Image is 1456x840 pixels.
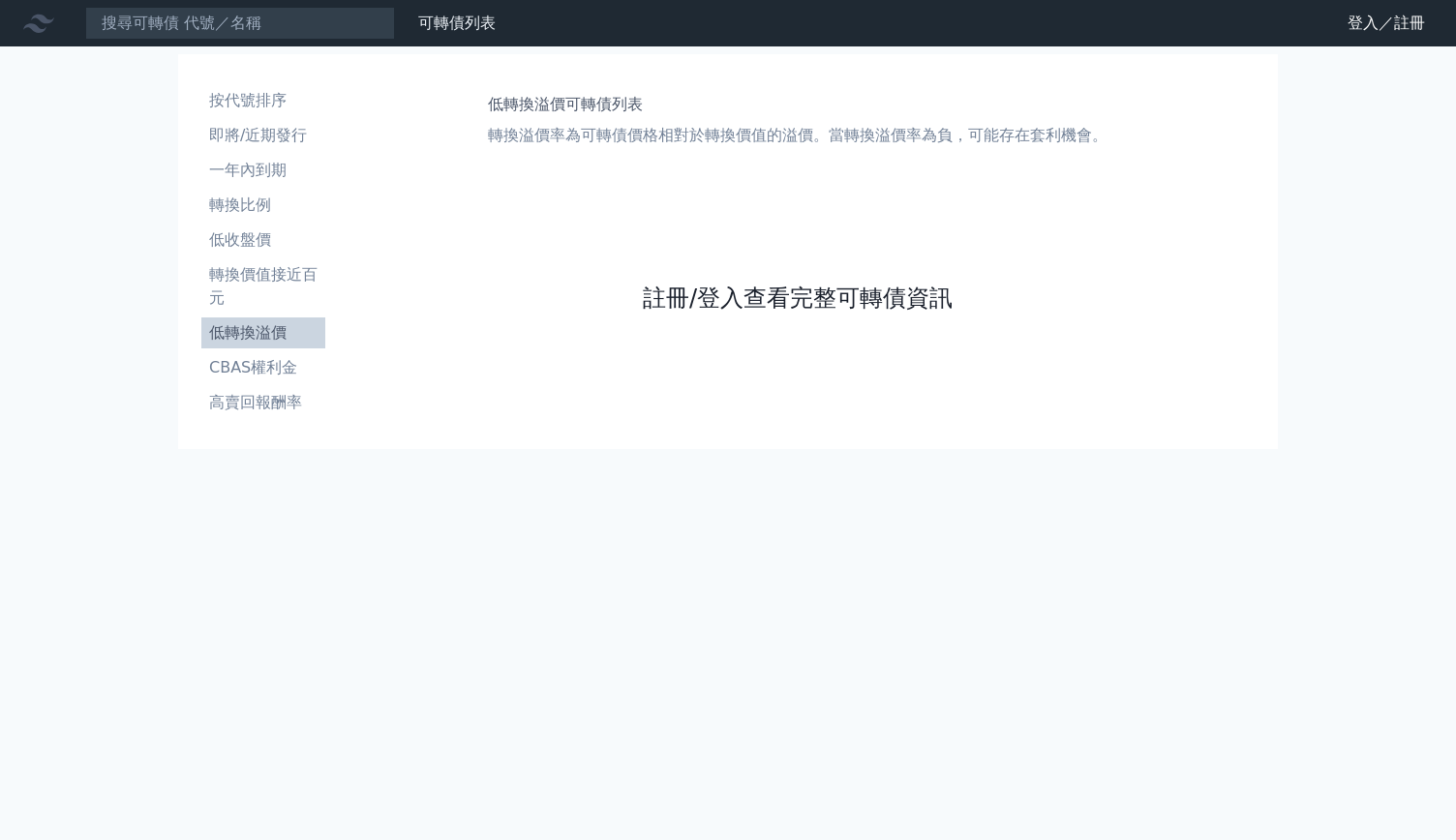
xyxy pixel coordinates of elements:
a: 低收盤價 [201,225,325,255]
li: 低收盤價 [201,228,325,252]
a: 轉換比例 [201,190,325,221]
li: 按代號排序 [201,89,325,112]
li: 低轉換溢價 [201,321,325,345]
h1: 低轉換溢價可轉債列表 [488,93,1107,116]
p: 轉換溢價率為可轉債價格相對於轉換價值的溢價。當轉換溢價率為負，可能存在套利機會。 [488,124,1107,147]
li: 轉換比例 [201,194,325,217]
li: CBAS權利金 [201,356,325,379]
li: 高賣回報酬率 [201,391,325,414]
a: 一年內到期 [201,155,325,186]
a: 高賣回報酬率 [201,387,325,418]
a: 可轉債列表 [418,14,496,32]
a: 轉換價值接近百元 [201,259,325,314]
a: 低轉換溢價 [201,317,325,348]
a: 登入／註冊 [1332,8,1441,39]
a: 即將/近期發行 [201,120,325,151]
a: 註冊/登入查看完整可轉債資訊 [643,283,953,314]
li: 轉換價值接近百元 [201,263,325,310]
a: CBAS權利金 [201,352,325,383]
a: 按代號排序 [201,85,325,116]
li: 即將/近期發行 [201,124,325,147]
li: 一年內到期 [201,159,325,182]
input: 搜尋可轉債 代號／名稱 [85,7,395,40]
